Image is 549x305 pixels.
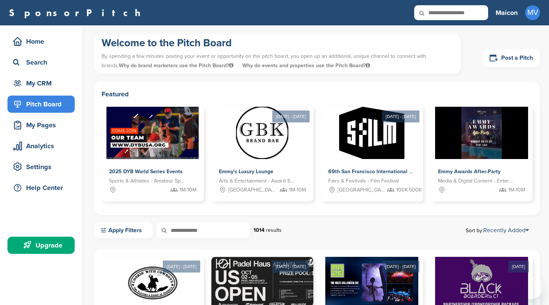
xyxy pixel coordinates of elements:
a: My CRM [7,75,75,92]
span: Why do events and properties use the Pitch Board? [242,62,370,69]
img: Sponsorpitch & [106,107,199,159]
span: 69th San Francisco International Film Festival [328,168,440,175]
div: Help Center [11,181,75,194]
a: Maicon [496,4,518,21]
span: Media & Digital Content - Entertainment [438,177,514,185]
a: Sponsorpitch & Emmy Awards After-Party Media & Digital Content - Entertainment 1M-10M [431,107,533,202]
span: Emmy Awards After-Party [438,168,500,175]
span: 100K-500K [396,186,422,194]
strong: 1014 [254,227,264,233]
div: [DATE] - [DATE] [272,261,310,273]
div: Settings [11,160,75,174]
a: Upgrade [7,237,75,254]
div: My CRM [11,77,75,90]
div: [DATE] - [DATE] [382,111,419,122]
span: [GEOGRAPHIC_DATA], [GEOGRAPHIC_DATA] [228,186,276,194]
span: Arts & Entertainment - Award Show [219,177,295,185]
a: Settings [7,158,75,175]
span: 1M-10M [508,186,525,194]
div: Pitch Board [11,97,75,111]
div: [DATE] [508,261,529,273]
img: Sponsorpitch & [339,107,404,159]
img: Sponsorpitch & [236,107,288,159]
a: Help Center [7,179,75,196]
a: Home [7,33,75,50]
span: 1M-10M [289,186,306,194]
a: Recently Added [483,227,529,234]
div: Home [11,35,75,48]
span: 1M-10M [180,186,196,194]
span: Why do brand marketers use the Pitch Board? [119,62,235,69]
a: Search [7,54,75,71]
span: Sports & Athletes - Amateur Sports Leagues [109,177,185,185]
div: My Pages [11,118,75,132]
iframe: Button to launch messaging window [519,275,543,299]
a: [DATE] - [DATE] Sponsorpitch & 69th San Francisco International Film Festival Fairs & Festivals -... [321,95,423,202]
span: Fairs & Festivals - Film Festival [328,177,399,185]
a: Apply Filters [94,222,153,238]
a: [DATE] - [DATE] Sponsorpitch & Emmy's Luxury Lounge Arts & Entertainment - Award Show [GEOGRAPHIC... [211,95,314,202]
div: [DATE] - [DATE] [272,111,310,122]
a: Pitch Board [7,96,75,113]
div: Analytics [11,139,75,153]
p: By spending a few minutes posting your event or opportunity on the pitch board, you open up an ad... [102,50,453,72]
div: Upgrade [11,239,75,252]
a: Analytics [7,137,75,155]
h2: Featured [102,89,533,99]
div: [DATE] - [DATE] [163,261,200,273]
div: Search [11,56,75,69]
h3: Maicon [496,7,518,18]
a: SponsorPitch [9,8,145,18]
span: 2025 DYB World Series Events [109,168,183,175]
a: Sponsorpitch & 2025 DYB World Series Events Sports & Athletes - Amateur Sports Leagues 1M-10M [102,107,204,202]
a: My Pages [7,116,75,134]
img: Sponsorpitch & [435,107,528,159]
span: results [266,227,282,233]
span: Emmy's Luxury Lounge [219,168,273,175]
span: Sort by: [466,227,529,233]
h1: Welcome to the Pitch Board [102,36,453,50]
span: [GEOGRAPHIC_DATA], [GEOGRAPHIC_DATA] [338,186,385,194]
span: MV [525,5,540,20]
a: Post a Pitch [483,49,540,67]
div: [DATE] - [DATE] [382,261,419,273]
